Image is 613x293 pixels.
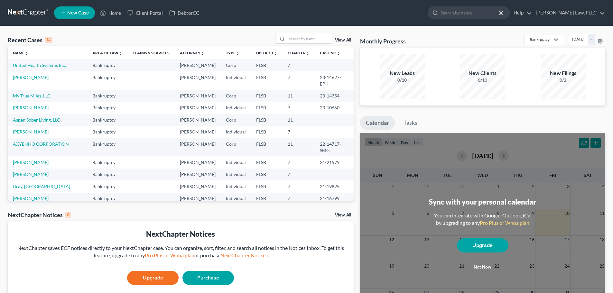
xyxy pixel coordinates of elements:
[256,50,277,55] a: Districtunfold_more
[360,116,395,130] a: Calendar
[87,114,127,126] td: Bankruptcy
[460,77,505,83] div: 0/10
[13,171,49,177] a: [PERSON_NAME]
[315,90,353,102] td: 23-14354
[8,211,71,219] div: NextChapter Notices
[315,193,353,205] td: 21-16799
[221,90,251,102] td: Corp
[175,180,221,192] td: [PERSON_NAME]
[13,62,66,68] a: United Health Systems Inc.
[541,69,586,77] div: New Filings
[288,50,310,55] a: Chapterunfold_more
[200,51,204,55] i: unfold_more
[315,102,353,114] td: 23-10660
[221,156,251,168] td: Individual
[13,184,70,189] a: Gray, [GEOGRAPHIC_DATA]
[221,180,251,192] td: Individual
[175,114,221,126] td: [PERSON_NAME]
[283,138,315,156] td: 11
[251,126,283,138] td: FLSB
[13,50,28,55] a: Nameunfold_more
[591,271,607,287] iframe: Intercom live chat
[175,138,221,156] td: [PERSON_NAME]
[533,7,605,19] a: [PERSON_NAME] Law, PLLC
[221,59,251,71] td: Corp
[118,51,122,55] i: unfold_more
[13,196,49,201] a: [PERSON_NAME]
[510,7,532,19] a: Help
[251,180,283,192] td: FLSB
[398,116,423,130] a: Tasks
[87,102,127,114] td: Bankruptcy
[251,114,283,126] td: FLSB
[65,212,71,218] div: 0
[87,138,127,156] td: Bankruptcy
[457,238,508,252] a: Upgrade
[283,102,315,114] td: 7
[220,252,268,258] a: NextChapter Notices
[13,117,60,123] a: Aspen Sober Living, LLC
[92,50,122,55] a: Area of Lawunfold_more
[13,105,49,110] a: [PERSON_NAME]
[221,71,251,90] td: Individual
[87,71,127,90] td: Bankruptcy
[175,59,221,71] td: [PERSON_NAME]
[87,126,127,138] td: Bankruptcy
[251,90,283,102] td: FLSB
[97,7,124,19] a: Home
[283,156,315,168] td: 7
[127,271,179,285] a: Upgrade
[480,220,529,226] a: Pro Plus or Whoa plan
[182,271,234,285] a: Purchase
[283,193,315,205] td: 7
[251,138,283,156] td: FLSB
[67,11,89,15] span: New Case
[87,180,127,192] td: Bankruptcy
[180,50,204,55] a: Attorneyunfold_more
[251,169,283,180] td: FLSB
[337,51,340,55] i: unfold_more
[13,129,49,134] a: [PERSON_NAME]
[541,77,586,83] div: 0/2
[283,114,315,126] td: 11
[175,102,221,114] td: [PERSON_NAME]
[175,126,221,138] td: [PERSON_NAME]
[87,90,127,102] td: Bankruptcy
[166,7,202,19] a: DebtorCC
[175,156,221,168] td: [PERSON_NAME]
[274,51,277,55] i: unfold_more
[87,193,127,205] td: Bankruptcy
[283,71,315,90] td: 7
[360,37,406,45] h3: Monthly Progress
[335,213,351,217] a: View All
[175,169,221,180] td: [PERSON_NAME]
[283,59,315,71] td: 7
[315,180,353,192] td: 21-19825
[441,7,499,19] input: Search by name...
[221,126,251,138] td: Individual
[251,102,283,114] td: FLSB
[251,156,283,168] td: FLSB
[283,180,315,192] td: 7
[283,126,315,138] td: 7
[226,50,239,55] a: Typeunfold_more
[145,252,194,258] a: Pro Plus or Whoa plan
[13,160,49,165] a: [PERSON_NAME]
[380,69,425,77] div: New Leads
[380,77,425,83] div: 0/10
[13,244,348,259] div: NextChapter saves ECF notices directly to your NextChapter case. You can organize, sort, filter, ...
[13,93,51,98] a: My True Miles, LLC
[175,90,221,102] td: [PERSON_NAME]
[236,51,239,55] i: unfold_more
[24,51,28,55] i: unfold_more
[306,51,310,55] i: unfold_more
[315,156,353,168] td: 21-21579
[251,59,283,71] td: FLSB
[251,71,283,90] td: FLSB
[431,212,534,227] div: You can integrate with Google, Outlook, iCal by upgrading to any
[13,229,348,239] div: NextChapter Notices
[13,141,69,147] a: AXYEHHO CORPORATION
[175,193,221,205] td: [PERSON_NAME]
[460,69,505,77] div: New Clients
[221,102,251,114] td: Individual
